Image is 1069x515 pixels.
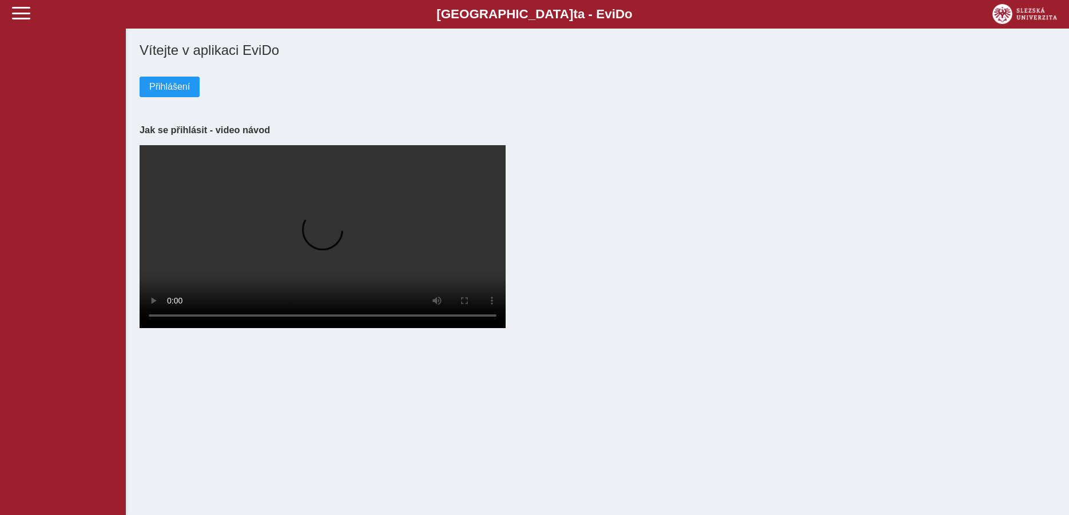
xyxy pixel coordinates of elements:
span: Přihlášení [149,82,190,92]
b: [GEOGRAPHIC_DATA] a - Evi [34,7,1035,22]
h1: Vítejte v aplikaci EviDo [140,42,1055,58]
img: logo_web_su.png [992,4,1057,24]
span: t [573,7,577,21]
span: D [615,7,625,21]
button: Přihlášení [140,77,200,97]
span: o [625,7,633,21]
video: Your browser does not support the video tag. [140,145,506,328]
h3: Jak se přihlásit - video návod [140,125,1055,135]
